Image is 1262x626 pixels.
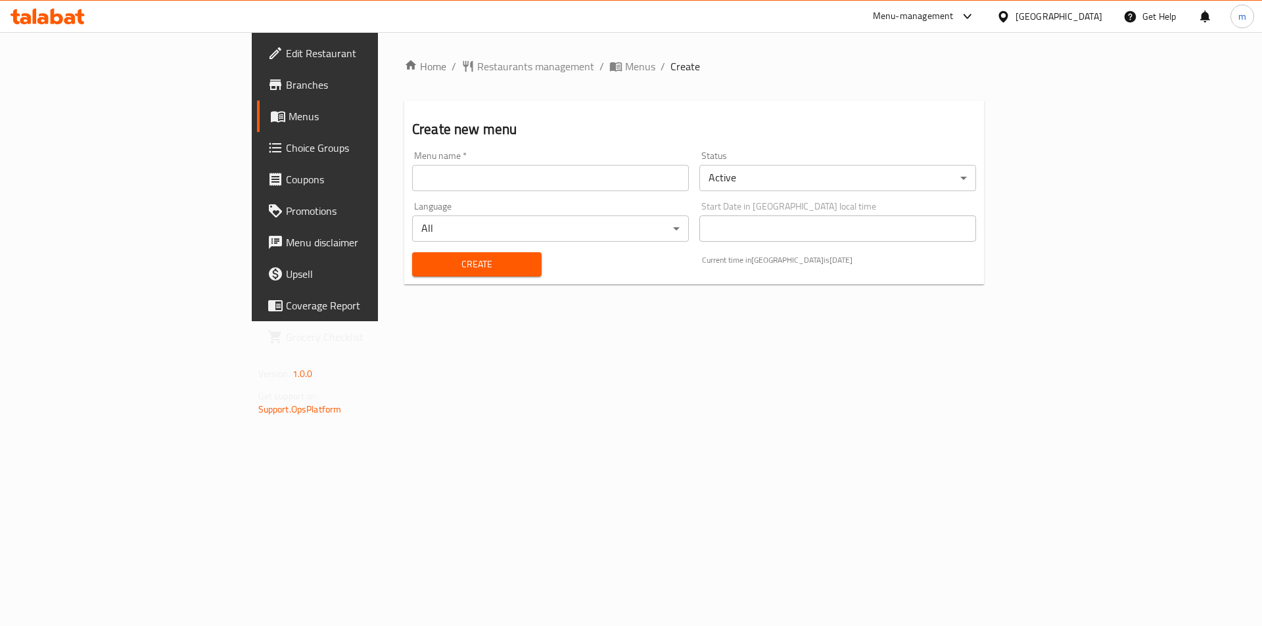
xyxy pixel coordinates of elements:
span: Edit Restaurant [286,45,452,61]
a: Upsell [257,258,463,290]
a: Edit Restaurant [257,37,463,69]
span: Promotions [286,203,452,219]
span: Grocery Checklist [286,329,452,345]
div: Menu-management [873,9,954,24]
a: Menus [609,58,655,74]
span: Version: [258,365,291,382]
span: Restaurants management [477,58,594,74]
a: Restaurants management [461,58,594,74]
a: Choice Groups [257,132,463,164]
a: Menu disclaimer [257,227,463,258]
span: Choice Groups [286,140,452,156]
a: Branches [257,69,463,101]
span: Coverage Report [286,298,452,313]
span: Create [423,256,531,273]
p: Current time in [GEOGRAPHIC_DATA] is [DATE] [702,254,976,266]
button: Create [412,252,542,277]
a: Menus [257,101,463,132]
a: Grocery Checklist [257,321,463,353]
li: / [599,58,604,74]
span: Get support on: [258,388,319,405]
div: Active [699,165,976,191]
span: Upsell [286,266,452,282]
span: Menus [289,108,452,124]
a: Coupons [257,164,463,195]
h2: Create new menu [412,120,976,139]
span: Create [670,58,700,74]
a: Promotions [257,195,463,227]
span: 1.0.0 [292,365,313,382]
span: m [1238,9,1246,24]
a: Support.OpsPlatform [258,401,342,418]
li: / [661,58,665,74]
span: Menu disclaimer [286,235,452,250]
span: Menus [625,58,655,74]
a: Coverage Report [257,290,463,321]
span: Coupons [286,171,452,187]
div: [GEOGRAPHIC_DATA] [1016,9,1102,24]
div: All [412,215,689,242]
nav: breadcrumb [404,58,984,74]
input: Please enter Menu name [412,165,689,191]
span: Branches [286,77,452,93]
